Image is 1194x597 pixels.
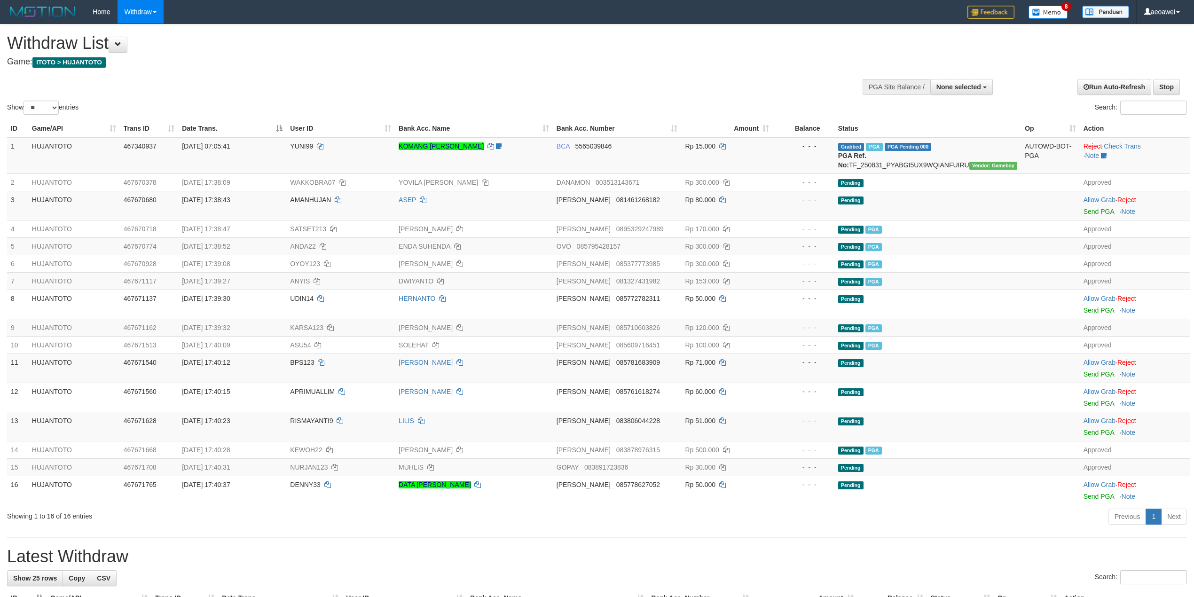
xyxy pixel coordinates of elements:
[685,359,715,366] span: Rp 71.000
[399,446,453,454] a: [PERSON_NAME]
[7,441,28,458] td: 14
[1117,481,1136,488] a: Reject
[124,142,157,150] span: 467340937
[399,481,471,488] a: DATA [PERSON_NAME]
[120,120,179,137] th: Trans ID: activate to sort column ascending
[182,324,230,331] span: [DATE] 17:39:32
[124,196,157,204] span: 467670680
[777,259,831,268] div: - - -
[7,220,28,237] td: 4
[182,243,230,250] span: [DATE] 17:38:52
[124,359,157,366] span: 467671540
[1080,220,1190,237] td: Approved
[685,463,715,471] span: Rp 30.000
[616,481,660,488] span: Copy 085778627052 to clipboard
[865,226,882,234] span: Marked by aeorahmat
[1084,429,1114,436] a: Send PGA
[124,446,157,454] span: 467671668
[838,342,864,350] span: Pending
[182,196,230,204] span: [DATE] 17:38:43
[7,547,1187,566] h1: Latest Withdraw
[399,417,414,424] a: LILIS
[1084,359,1115,366] a: Allow Grab
[399,341,429,349] a: SOLEHAT
[865,260,882,268] span: Marked by aeorahmat
[1080,458,1190,476] td: Approved
[1080,353,1190,383] td: ·
[28,272,120,290] td: HUJANTOTO
[838,243,864,251] span: Pending
[1080,173,1190,191] td: Approved
[7,120,28,137] th: ID
[838,179,864,187] span: Pending
[7,191,28,220] td: 3
[838,295,864,303] span: Pending
[865,447,882,455] span: PGA
[124,225,157,233] span: 467670718
[838,196,864,204] span: Pending
[399,142,484,150] a: KOMANG [PERSON_NAME]
[685,341,719,349] span: Rp 100.000
[7,5,79,19] img: MOTION_logo.png
[182,341,230,349] span: [DATE] 17:40:09
[1021,137,1079,174] td: AUTOWD-BOT-PGA
[577,243,621,250] span: Copy 085795428157 to clipboard
[557,481,611,488] span: [PERSON_NAME]
[24,101,59,115] select: Showentries
[182,260,230,267] span: [DATE] 17:39:08
[557,243,571,250] span: OVO
[124,463,157,471] span: 467671708
[1080,137,1190,174] td: · ·
[1084,359,1117,366] span: ·
[575,142,612,150] span: Copy 5565039846 to clipboard
[777,416,831,425] div: - - -
[838,260,864,268] span: Pending
[399,359,453,366] a: [PERSON_NAME]
[685,225,719,233] span: Rp 170.000
[7,412,28,441] td: 13
[557,359,611,366] span: [PERSON_NAME]
[32,57,106,68] span: ITOTO > HUJANTOTO
[290,225,326,233] span: SATSET213
[1084,417,1115,424] a: Allow Grab
[596,179,639,186] span: Copy 003513143671 to clipboard
[557,277,611,285] span: [PERSON_NAME]
[28,237,120,255] td: HUJANTOTO
[930,79,993,95] button: None selected
[28,137,120,174] td: HUJANTOTO
[1084,142,1102,150] a: Reject
[557,196,611,204] span: [PERSON_NAME]
[557,324,611,331] span: [PERSON_NAME]
[28,476,120,505] td: HUJANTOTO
[1080,237,1190,255] td: Approved
[1122,306,1136,314] a: Note
[838,226,864,234] span: Pending
[28,336,120,353] td: HUJANTOTO
[1084,388,1115,395] a: Allow Grab
[7,57,786,67] h4: Game:
[616,417,660,424] span: Copy 083806044228 to clipboard
[616,260,660,267] span: Copy 085377773985 to clipboard
[1095,101,1187,115] label: Search:
[685,481,715,488] span: Rp 50.000
[616,359,660,366] span: Copy 085781683909 to clipboard
[7,319,28,336] td: 9
[7,101,79,115] label: Show entries
[834,120,1021,137] th: Status
[182,481,230,488] span: [DATE] 17:40:37
[1080,383,1190,412] td: ·
[1084,370,1114,378] a: Send PGA
[777,480,831,489] div: - - -
[124,388,157,395] span: 467671560
[777,141,831,151] div: - - -
[838,481,864,489] span: Pending
[1080,319,1190,336] td: Approved
[1117,295,1136,302] a: Reject
[399,277,433,285] a: DWIYANTO
[286,120,395,137] th: User ID: activate to sort column ascending
[399,179,478,186] a: YOVILA [PERSON_NAME]
[557,260,611,267] span: [PERSON_NAME]
[290,417,333,424] span: RISMAYANTI9
[7,255,28,272] td: 6
[182,277,230,285] span: [DATE] 17:39:27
